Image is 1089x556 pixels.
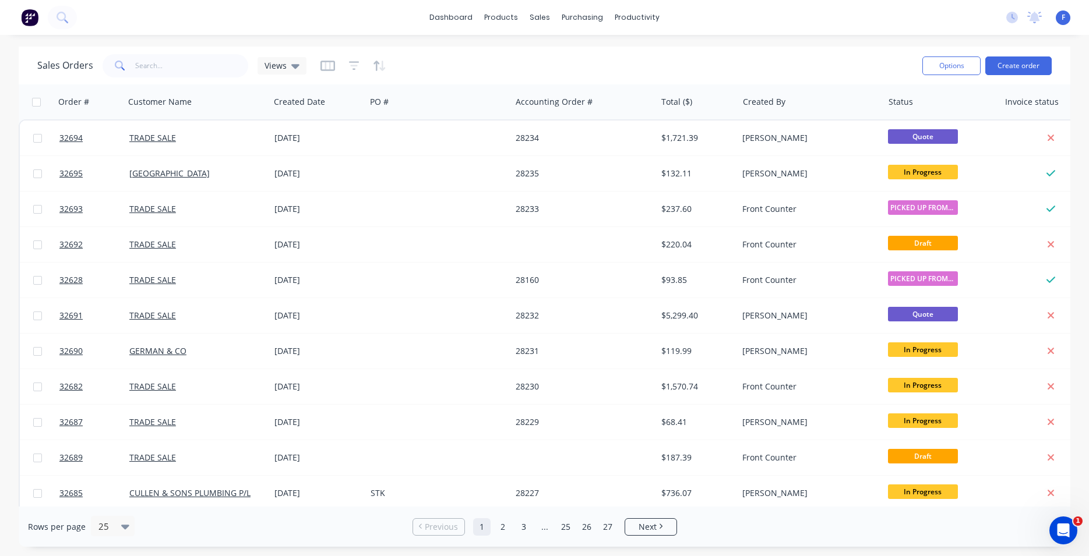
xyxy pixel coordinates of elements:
div: $237.60 [661,203,729,215]
div: STK [371,487,500,499]
div: Front Counter [742,274,872,286]
span: In Progress [888,165,958,179]
span: Draft [888,236,958,250]
a: TRADE SALE [129,132,176,143]
a: 32689 [59,440,129,475]
a: dashboard [424,9,478,26]
div: [PERSON_NAME] [742,345,872,357]
img: Factory [21,9,38,26]
div: $5,299.40 [661,310,729,321]
button: Create order [985,56,1052,75]
span: 32695 [59,168,83,179]
a: 32682 [59,369,129,404]
span: 32685 [59,487,83,499]
div: 28229 [516,416,645,428]
div: 28230 [516,381,645,392]
div: 28232 [516,310,645,321]
span: 32689 [59,452,83,463]
span: PICKED UP FROM ... [888,271,958,286]
div: $93.85 [661,274,729,286]
span: 32690 [59,345,83,357]
div: $220.04 [661,239,729,250]
div: Total ($) [661,96,692,108]
a: Page 2 [494,518,512,536]
div: [PERSON_NAME] [742,310,872,321]
a: 32690 [59,334,129,369]
div: [DATE] [274,487,361,499]
input: Search... [135,54,249,77]
div: [PERSON_NAME] [742,487,872,499]
a: GERMAN & CO [129,345,186,356]
div: $119.99 [661,345,729,357]
a: Jump forward [536,518,554,536]
span: In Progress [888,413,958,428]
span: 1 [1073,516,1083,526]
a: [GEOGRAPHIC_DATA] [129,168,210,179]
span: Previous [425,521,458,533]
a: Previous page [413,521,464,533]
iframe: Intercom live chat [1049,516,1077,544]
div: $132.11 [661,168,729,179]
div: [DATE] [274,381,361,392]
div: 28231 [516,345,645,357]
span: Quote [888,129,958,144]
div: $1,570.74 [661,381,729,392]
div: Front Counter [742,203,872,215]
a: Page 25 [557,518,575,536]
div: Created Date [274,96,325,108]
div: [DATE] [274,310,361,321]
span: 32693 [59,203,83,215]
div: [DATE] [274,168,361,179]
div: Invoice status [1005,96,1059,108]
a: 32694 [59,121,129,155]
div: [DATE] [274,203,361,215]
span: Next [639,521,657,533]
a: Page 1 is your current page [473,518,491,536]
div: 28234 [516,132,645,144]
a: 32687 [59,405,129,440]
h1: Sales Orders [37,60,93,71]
span: Quote [888,307,958,321]
div: 28160 [516,274,645,286]
span: 32691 [59,310,83,321]
span: 32682 [59,381,83,392]
div: [PERSON_NAME] [742,168,872,179]
span: F [1062,12,1065,23]
button: Options [922,56,981,75]
a: 32692 [59,227,129,262]
div: $187.39 [661,452,729,463]
div: Front Counter [742,452,872,463]
span: 32687 [59,416,83,428]
a: 32693 [59,192,129,226]
div: 28227 [516,487,645,499]
span: 32628 [59,274,83,286]
a: TRADE SALE [129,203,176,214]
a: TRADE SALE [129,274,176,285]
div: purchasing [556,9,609,26]
div: [DATE] [274,345,361,357]
div: Order # [58,96,89,108]
div: [PERSON_NAME] [742,132,872,144]
div: Accounting Order # [516,96,593,108]
div: PO # [370,96,389,108]
a: 32685 [59,476,129,511]
div: Front Counter [742,381,872,392]
span: Views [265,59,287,72]
div: [DATE] [274,132,361,144]
a: 32628 [59,263,129,298]
ul: Pagination [408,518,682,536]
span: In Progress [888,378,958,392]
div: [DATE] [274,416,361,428]
div: Front Counter [742,239,872,250]
a: TRADE SALE [129,452,176,463]
a: TRADE SALE [129,239,176,250]
div: Status [889,96,913,108]
a: TRADE SALE [129,416,176,427]
a: 32691 [59,298,129,333]
div: 28235 [516,168,645,179]
a: Page 3 [515,518,533,536]
span: Draft [888,449,958,463]
div: 28233 [516,203,645,215]
div: [PERSON_NAME] [742,416,872,428]
a: TRADE SALE [129,310,176,321]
